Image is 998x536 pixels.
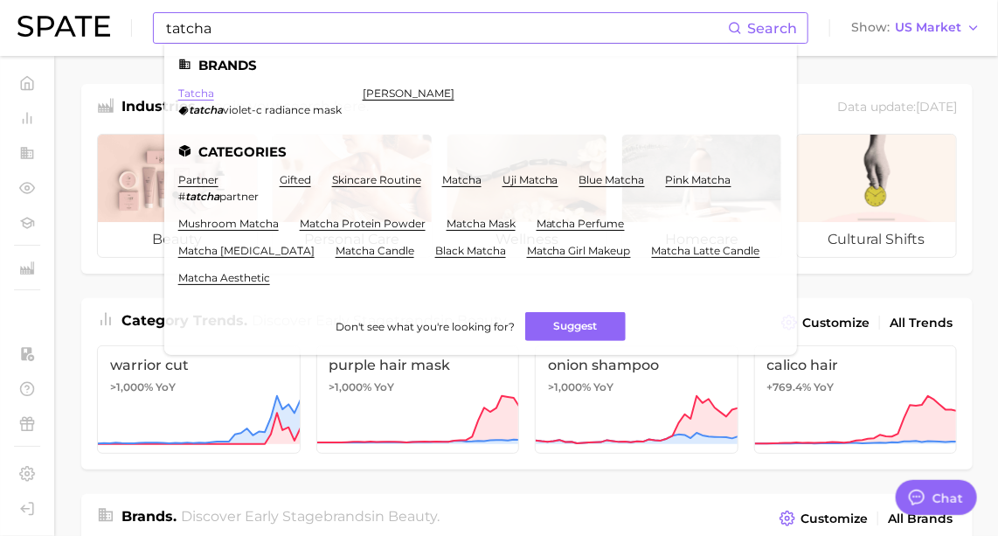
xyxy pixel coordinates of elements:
button: Suggest [525,312,626,341]
a: [PERSON_NAME] [363,87,454,100]
span: cultural shifts [797,222,956,257]
span: Don't see what you're looking for? [336,320,515,333]
a: purple hair mask>1,000% YoY [316,345,520,454]
div: Data update: [DATE] [837,96,957,120]
span: calico hair [767,357,945,373]
a: All Trends [885,311,957,335]
span: Category Trends . [121,312,247,329]
a: blue matcha [579,173,645,186]
li: Categories [178,144,783,159]
a: partner [178,173,218,186]
button: Customize [777,310,874,335]
span: YoY [814,380,835,394]
span: >1,000% [548,380,591,393]
a: calico hair+769.4% YoY [754,345,958,454]
a: tatcha [178,87,214,100]
span: All Brands [888,512,953,526]
a: beauty [97,134,258,258]
input: Search here for a brand, industry, or ingredient [164,13,728,43]
span: purple hair mask [329,357,507,373]
button: Customize [775,506,872,531]
h1: Industries. [121,96,199,120]
span: All Trends [890,316,953,331]
span: +769.4% [767,380,812,393]
em: tatcha [185,190,219,203]
a: gifted [280,173,311,186]
li: Brands [178,58,783,73]
span: Customize [802,316,870,331]
a: pink matcha [666,173,731,186]
span: onion shampoo [548,357,725,373]
span: Search [747,20,797,37]
span: # [178,190,185,203]
span: Discover Early Stage brands in . [182,508,440,525]
a: matcha [442,173,482,186]
a: cultural shifts [796,134,957,258]
span: US Market [895,23,961,32]
a: matcha perfume [537,217,625,230]
a: skincare routine [332,173,421,186]
span: violet-c radiance mask [223,103,342,116]
span: YoY [593,380,613,394]
span: Show [851,23,890,32]
span: beauty [389,508,438,525]
span: YoY [156,380,176,394]
a: All Brands [884,507,957,531]
a: Log out. Currently logged in with e-mail david.lucas@loreal.com. [14,496,40,522]
span: beauty [98,222,257,257]
span: >1,000% [329,380,372,393]
a: onion shampoo>1,000% YoY [535,345,738,454]
a: matcha candle [336,244,414,257]
span: >1,000% [110,380,153,393]
span: Brands . [121,508,177,525]
a: matcha [MEDICAL_DATA] [178,244,315,257]
span: Customize [800,512,868,526]
a: matcha aesthetic [178,271,270,284]
button: ShowUS Market [847,17,985,39]
span: partner [219,190,259,203]
a: mushroom matcha [178,217,279,230]
span: warrior cut [110,357,288,373]
a: matcha girl makeup [527,244,631,257]
a: matcha protein powder [300,217,426,230]
em: tatcha [189,103,223,116]
a: black matcha [435,244,506,257]
a: uji matcha [502,173,558,186]
span: YoY [375,380,395,394]
a: matcha latte candle [652,244,760,257]
a: warrior cut>1,000% YoY [97,345,301,454]
img: SPATE [17,16,110,37]
a: matcha mask [447,217,516,230]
